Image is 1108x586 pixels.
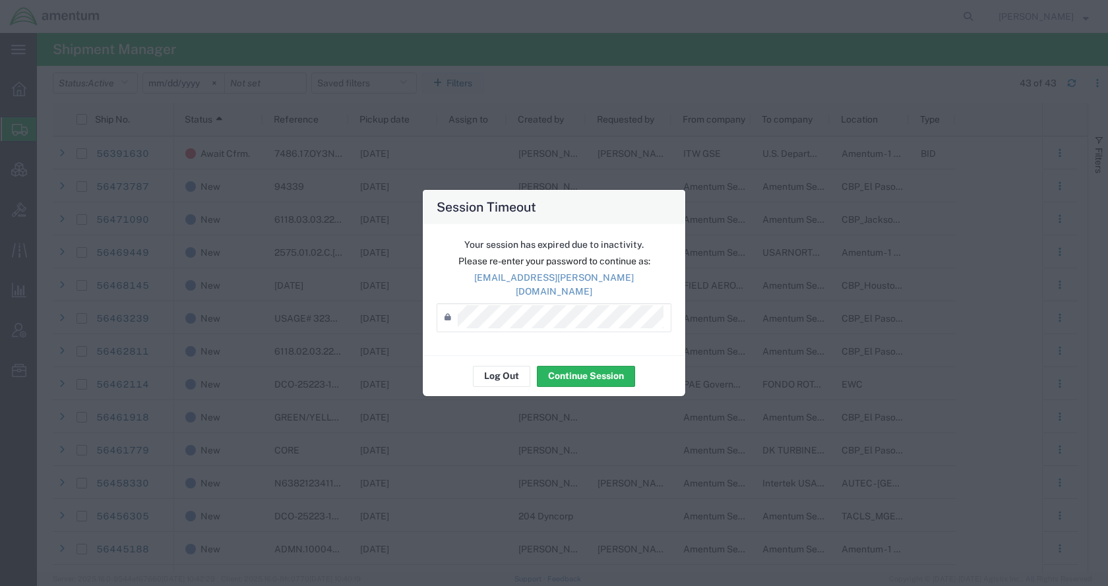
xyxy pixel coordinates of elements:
p: Please re-enter your password to continue as: [437,254,671,268]
button: Log Out [473,366,530,387]
p: Your session has expired due to inactivity. [437,238,671,252]
button: Continue Session [537,366,635,387]
h4: Session Timeout [437,197,536,216]
p: [EMAIL_ADDRESS][PERSON_NAME][DOMAIN_NAME] [437,271,671,299]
